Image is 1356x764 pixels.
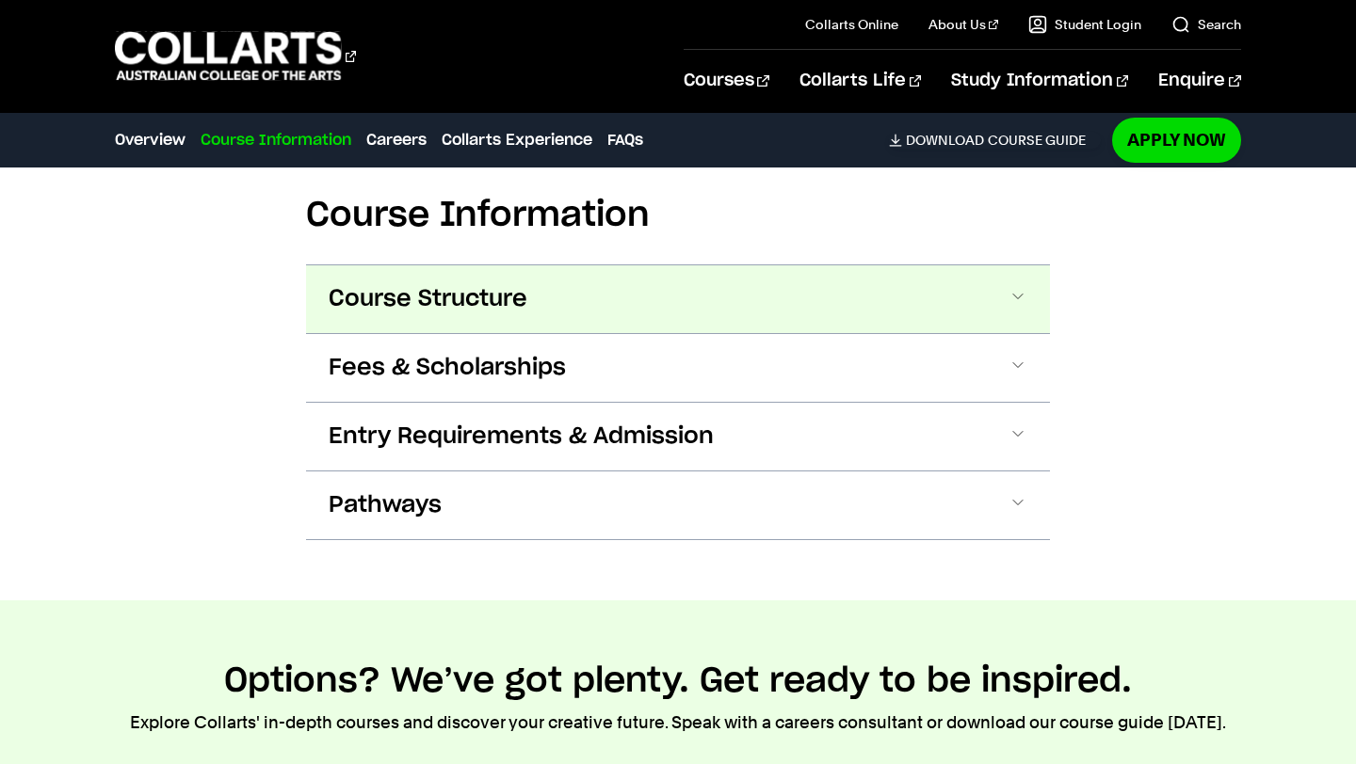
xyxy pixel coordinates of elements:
button: Pathways [306,471,1050,539]
h2: Course Information [306,195,1050,236]
a: DownloadCourse Guide [889,132,1101,149]
span: Course Structure [329,284,527,314]
a: Course Information [201,129,351,151]
span: Entry Requirements & Admission [329,422,714,452]
div: Go to homepage [115,29,356,83]
h2: Options? We’ve got plenty. Get ready to be inspired. [224,661,1132,702]
a: FAQs [607,129,643,151]
a: Enquire [1158,50,1240,112]
span: Pathways [329,490,442,520]
a: Collarts Online [805,15,898,34]
a: Collarts Experience [442,129,592,151]
span: Fees & Scholarships [329,353,566,383]
p: Explore Collarts' in-depth courses and discover your creative future. Speak with a careers consul... [130,709,1226,736]
span: Download [906,132,984,149]
button: Course Structure [306,265,1050,333]
a: Apply Now [1112,118,1241,162]
a: Collarts Life [799,50,921,112]
a: Careers [366,129,427,151]
a: About Us [928,15,998,34]
a: Overview [115,129,186,151]
button: Fees & Scholarships [306,334,1050,402]
a: Courses [684,50,769,112]
a: Search [1171,15,1241,34]
a: Student Login [1028,15,1141,34]
button: Entry Requirements & Admission [306,403,1050,470]
a: Study Information [951,50,1128,112]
